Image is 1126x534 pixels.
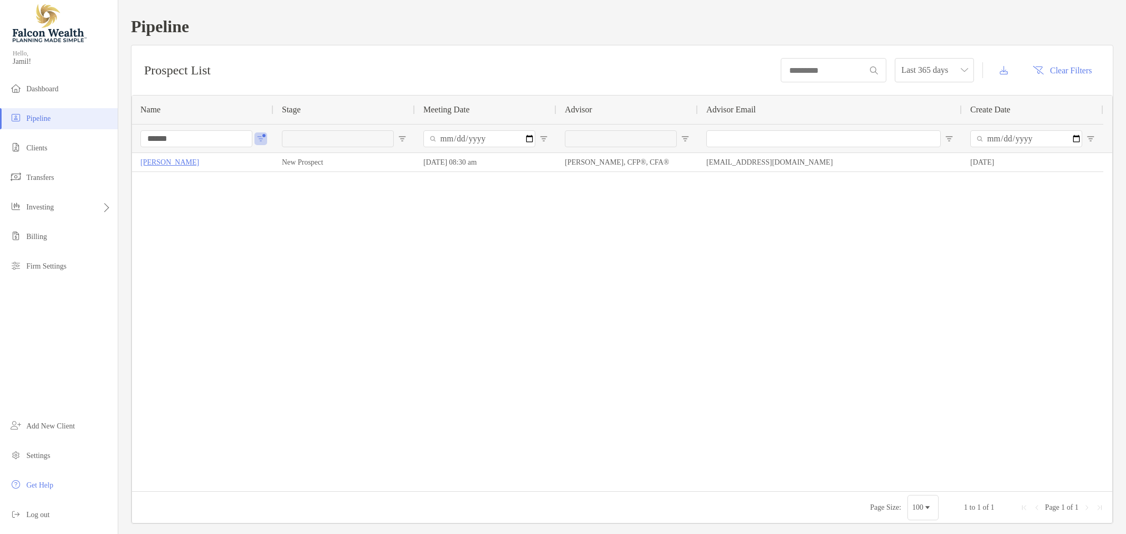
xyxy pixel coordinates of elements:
[945,135,953,143] button: Open Filter Menu
[26,262,67,270] span: Firm Settings
[26,481,53,489] span: Get Help
[912,503,923,512] div: 100
[870,503,901,512] div: Page Size:
[565,105,592,115] span: Advisor
[26,174,54,182] span: Transfers
[10,141,22,154] img: clients icon
[698,153,962,171] div: [EMAIL_ADDRESS][DOMAIN_NAME]
[1020,503,1028,512] div: First Page
[26,422,75,430] span: Add New Client
[10,170,22,183] img: transfers icon
[1025,59,1100,82] button: Clear Filters
[26,511,50,519] span: Log out
[1075,503,1078,511] span: 1
[13,4,87,42] img: Falcon Wealth Planning Logo
[10,82,22,94] img: dashboard icon
[1086,135,1095,143] button: Open Filter Menu
[273,153,415,171] div: New Prospect
[706,105,756,115] span: Advisor Email
[257,135,265,143] button: Open Filter Menu
[26,452,50,460] span: Settings
[26,144,48,152] span: Clients
[540,135,548,143] button: Open Filter Menu
[10,259,22,272] img: firm-settings icon
[970,105,1010,115] span: Create Date
[681,135,689,143] button: Open Filter Menu
[977,503,981,511] span: 1
[140,105,160,115] span: Name
[901,59,968,82] span: Last 365 days
[991,503,995,511] span: 1
[140,156,199,169] a: [PERSON_NAME]
[423,105,470,115] span: Meeting Date
[556,153,698,171] div: [PERSON_NAME], CFP®, CFA®
[870,66,878,74] img: input icon
[1083,503,1091,512] div: Next Page
[962,153,1103,171] div: [DATE]
[13,58,111,66] span: Jamil!
[282,105,301,115] span: Stage
[1095,503,1104,512] div: Last Page
[26,85,59,93] span: Dashboard
[10,200,22,213] img: investing icon
[10,111,22,124] img: pipeline icon
[982,503,989,511] span: of
[1033,503,1041,512] div: Previous Page
[10,478,22,491] img: get-help icon
[10,508,22,520] img: logout icon
[706,130,941,147] input: Advisor Email Filter Input
[131,17,1113,36] h1: Pipeline
[1061,503,1065,511] span: 1
[10,419,22,432] img: add_new_client icon
[398,135,406,143] button: Open Filter Menu
[10,230,22,242] img: billing icon
[970,503,976,511] span: to
[26,233,47,241] span: Billing
[140,130,252,147] input: Name Filter Input
[907,495,939,520] div: Page Size
[970,130,1082,147] input: Create Date Filter Input
[10,449,22,461] img: settings icon
[964,503,968,511] span: 1
[26,115,51,122] span: Pipeline
[415,153,556,171] div: [DATE] 08:30 am
[423,130,535,147] input: Meeting Date Filter Input
[1045,503,1059,511] span: Page
[1067,503,1073,511] span: of
[26,203,54,211] span: Investing
[144,63,211,78] h3: Prospect List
